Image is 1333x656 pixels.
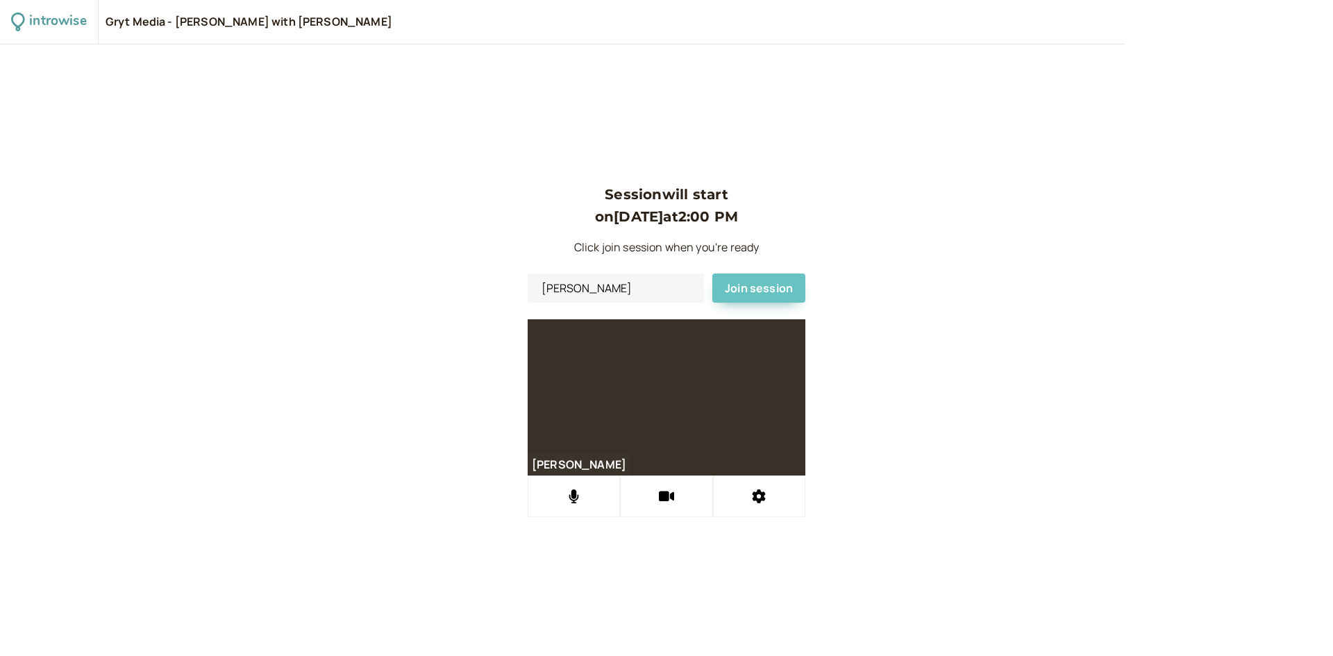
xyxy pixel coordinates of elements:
button: Turn off video [620,476,712,517]
input: Your Name [528,274,704,303]
button: Join session [712,274,805,303]
div: introwise [29,11,86,33]
div: Gryt Media - [PERSON_NAME] with [PERSON_NAME] [106,15,392,30]
p: Click join session when you're ready [528,239,805,257]
span: Join session [725,280,793,296]
div: [PERSON_NAME] [528,458,630,471]
button: Mute audio [528,476,620,517]
h3: Session will start on [DATE] at 2:00 PM [528,183,805,228]
button: Settings [713,476,805,517]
